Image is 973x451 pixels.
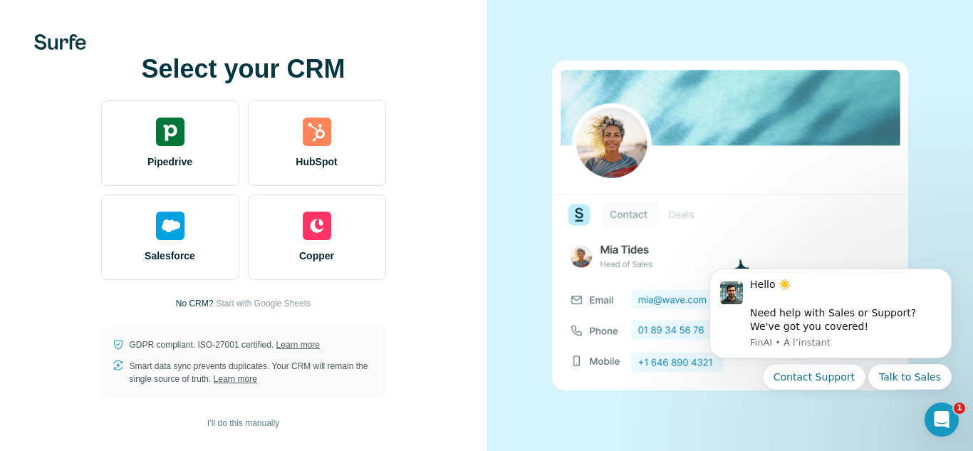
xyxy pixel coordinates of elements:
img: none image [552,61,908,390]
img: copper's logo [303,212,331,240]
img: salesforce's logo [156,212,184,240]
a: Learn more [214,374,257,384]
img: pipedrive's logo [156,118,184,146]
button: I’ll do this manually [197,413,289,434]
button: Start with Google Sheets [216,297,311,310]
p: Smart data sync prevents duplicates. Your CRM will remain the single source of truth. [130,360,375,385]
h1: Select your CRM [101,55,386,83]
iframe: Intercom notifications message [688,256,973,398]
img: hubspot's logo [303,118,331,146]
span: 1 [954,403,965,414]
img: Surfe's logo [34,34,86,50]
span: Pipedrive [147,155,192,169]
span: Copper [299,249,334,263]
p: GDPR compliant. ISO-27001 certified. [130,338,320,351]
a: Learn more [276,340,320,350]
span: I’ll do this manually [207,417,279,430]
span: HubSpot [296,155,337,169]
span: Salesforce [145,249,195,263]
p: No CRM? [176,297,214,310]
iframe: Intercom live chat [925,403,959,437]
